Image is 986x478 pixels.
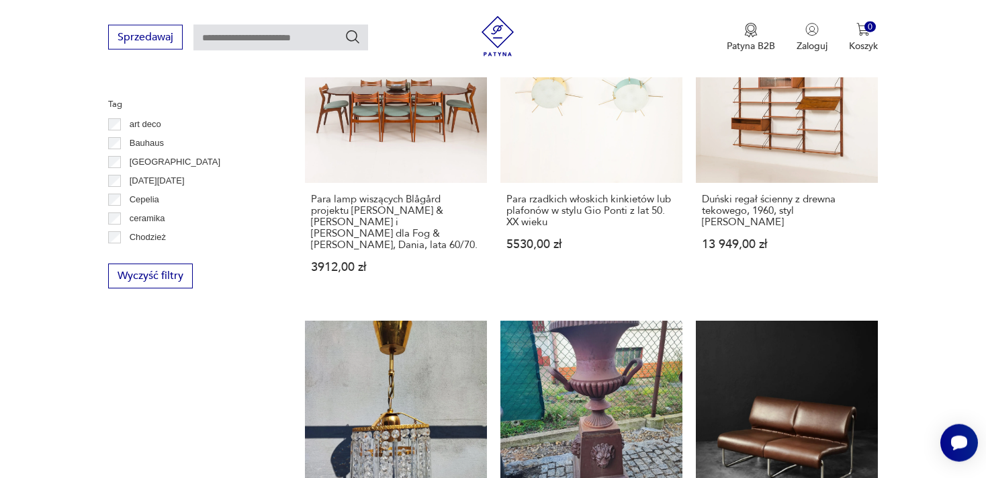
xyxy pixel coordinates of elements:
[478,16,518,56] img: Patyna - sklep z meblami i dekoracjami vintage
[849,23,878,52] button: 0Koszyk
[506,239,676,250] p: 5530,00 zł
[130,117,161,132] p: art deco
[130,173,185,188] p: [DATE][DATE]
[727,40,775,52] p: Patyna B2B
[500,1,682,300] a: Para rzadkich włoskich kinkietów lub plafonów w stylu Gio Ponti z lat 50. XX wiekuPara rzadkich w...
[130,211,165,226] p: ceramika
[130,136,164,151] p: Bauhaus
[305,1,487,300] a: Para lamp wiszących Blågård projektu Karen & Ebbe Clemmensen i Jørgena Bo dla Fog & Mørup, Dania,...
[108,97,273,112] p: Tag
[108,25,183,50] button: Sprzedawaj
[130,249,163,264] p: Ćmielów
[702,194,872,228] h3: Duński regał ścienny z drewna tekowego, 1960, styl [PERSON_NAME]
[856,23,870,36] img: Ikona koszyka
[108,34,183,43] a: Sprzedawaj
[864,22,876,33] div: 0
[311,194,481,251] h3: Para lamp wiszących Blågård projektu [PERSON_NAME] & [PERSON_NAME] i [PERSON_NAME] dla Fog & [PER...
[797,23,827,52] button: Zaloguj
[702,239,872,250] p: 13 949,00 zł
[744,23,758,38] img: Ikona medalu
[849,40,878,52] p: Koszyk
[696,1,878,300] a: Duński regał ścienny z drewna tekowego, 1960, styl Poul CadoviusDuński regał ścienny z drewna tek...
[345,29,361,45] button: Szukaj
[108,264,193,288] button: Wyczyść filtry
[130,230,166,245] p: Chodzież
[311,262,481,273] p: 3912,00 zł
[805,23,819,36] img: Ikonka użytkownika
[940,424,978,462] iframe: Smartsupp widget button
[797,40,827,52] p: Zaloguj
[727,23,775,52] button: Patyna B2B
[130,192,159,207] p: Cepelia
[727,23,775,52] a: Ikona medaluPatyna B2B
[130,155,220,169] p: [GEOGRAPHIC_DATA]
[506,194,676,228] h3: Para rzadkich włoskich kinkietów lub plafonów w stylu Gio Ponti z lat 50. XX wieku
